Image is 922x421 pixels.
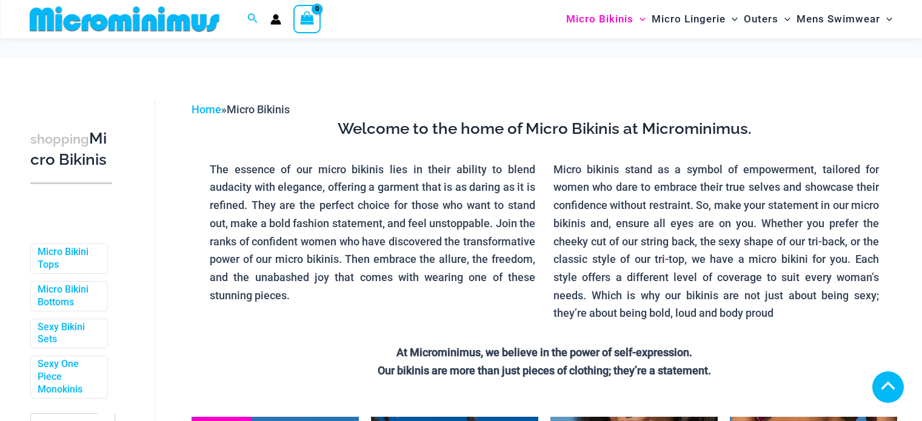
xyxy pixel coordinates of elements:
[38,321,98,346] a: Sexy Bikini Sets
[38,283,98,309] a: Micro Bikini Bottoms
[210,161,535,305] p: The essence of our micro bikinis lies in their ability to blend audacity with elegance, offering ...
[227,103,290,116] span: Micro Bikinis
[652,4,726,35] span: Micro Lingerie
[192,103,221,116] a: Home
[30,128,112,170] h3: Micro Bikinis
[880,4,892,35] span: Menu Toggle
[566,4,633,35] span: Micro Bikinis
[378,364,711,377] strong: Our bikinis are more than just pieces of clothing; they’re a statement.
[25,5,224,33] img: MM SHOP LOGO FLAT
[563,4,649,35] a: Micro BikinisMenu ToggleMenu Toggle
[633,4,646,35] span: Menu Toggle
[797,4,880,35] span: Mens Swimwear
[192,103,290,116] span: »
[744,4,778,35] span: Outers
[38,246,98,271] a: Micro Bikini Tops
[778,4,790,35] span: Menu Toggle
[270,14,281,25] a: Account icon link
[293,5,321,33] a: View Shopping Cart, empty
[649,4,741,35] a: Micro LingerieMenu ToggleMenu Toggle
[553,161,879,322] p: Micro bikinis stand as a symbol of empowerment, tailored for women who dare to embrace their true...
[741,4,793,35] a: OutersMenu ToggleMenu Toggle
[793,4,895,35] a: Mens SwimwearMenu ToggleMenu Toggle
[396,346,692,359] strong: At Microminimus, we believe in the power of self-expression.
[201,119,888,139] h3: Welcome to the home of Micro Bikinis at Microminimus.
[726,4,738,35] span: Menu Toggle
[561,2,898,36] nav: Site Navigation
[38,358,98,396] a: Sexy One Piece Monokinis
[30,131,89,147] span: shopping
[247,12,258,27] a: Search icon link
